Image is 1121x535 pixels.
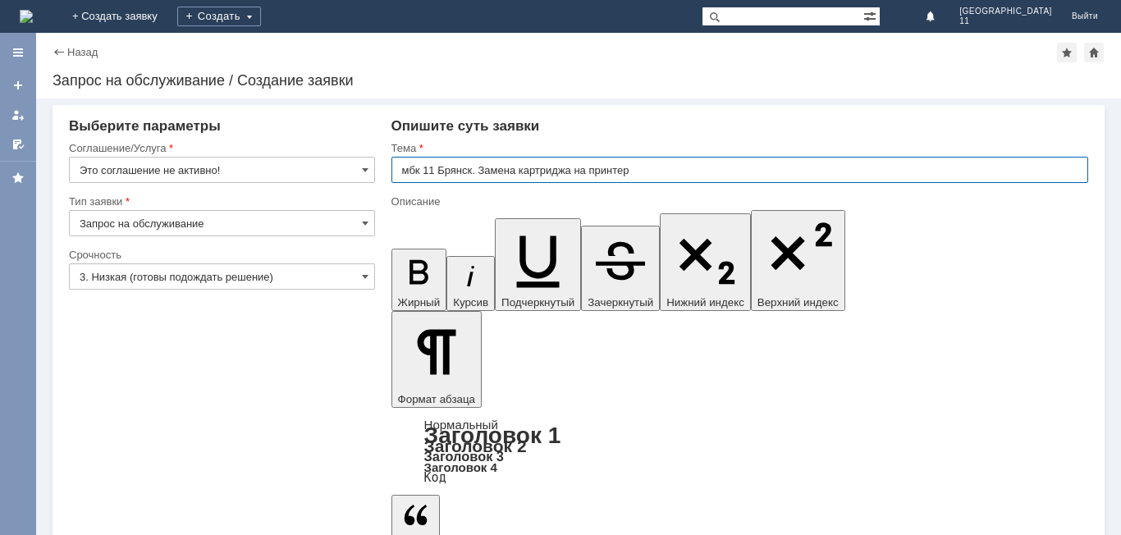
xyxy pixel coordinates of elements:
a: Создать заявку [5,72,31,98]
a: Код [424,470,446,485]
a: Мои согласования [5,131,31,158]
a: Нормальный [424,418,498,432]
span: Подчеркнутый [501,296,574,309]
span: Жирный [398,296,441,309]
div: Создать [177,7,261,26]
div: Соглашение/Услуга [69,143,372,153]
button: Верхний индекс [751,210,845,311]
a: Заголовок 4 [424,460,497,474]
span: Опишите суть заявки [391,118,540,134]
button: Подчеркнутый [495,218,581,311]
a: Назад [67,46,98,58]
div: Тема [391,143,1085,153]
span: [GEOGRAPHIC_DATA] [959,7,1052,16]
button: Жирный [391,249,447,311]
div: Тип заявки [69,196,372,207]
span: Нижний индекс [666,296,744,309]
div: Формат абзаца [391,419,1088,483]
div: Срочность [69,249,372,260]
button: Зачеркнутый [581,226,660,311]
span: Выберите параметры [69,118,221,134]
button: Нижний индекс [660,213,751,311]
span: Формат абзаца [398,393,475,405]
a: Заголовок 3 [424,449,504,464]
a: Заголовок 1 [424,423,561,448]
div: Сделать домашней страницей [1084,43,1104,62]
a: Заголовок 2 [424,437,527,455]
span: 11 [959,16,1052,26]
img: logo [20,10,33,23]
a: Перейти на домашнюю страницу [20,10,33,23]
span: Курсив [453,296,488,309]
button: Курсив [446,256,495,311]
span: Расширенный поиск [863,7,880,23]
div: Описание [391,196,1085,207]
button: Формат абзаца [391,311,482,408]
span: Верхний индекс [757,296,839,309]
div: Запрос на обслуживание / Создание заявки [53,72,1105,89]
span: Зачеркнутый [588,296,653,309]
a: Мои заявки [5,102,31,128]
div: Добавить в избранное [1057,43,1077,62]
